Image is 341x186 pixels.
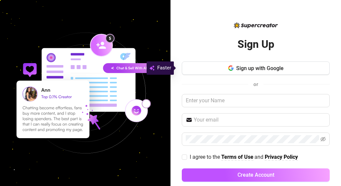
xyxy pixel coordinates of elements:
[254,154,265,160] span: and
[265,154,298,160] strong: Privacy Policy
[238,38,274,51] h2: Sign Up
[157,64,171,72] span: Faster
[221,154,253,160] strong: Terms of Use
[182,61,330,75] button: Sign up with Google
[190,154,221,160] span: I agree to the
[236,65,284,71] span: Sign up with Google
[238,172,274,178] span: Create Account
[221,154,253,161] a: Terms of Use
[234,22,278,28] img: logo-BBDzfeDw.svg
[182,94,330,107] input: Enter your Name
[149,64,155,72] img: svg%3e
[182,168,330,182] button: Create Account
[194,116,326,124] input: Your email
[265,154,298,161] a: Privacy Policy
[320,137,326,142] span: eye-invisible
[253,81,258,87] span: or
